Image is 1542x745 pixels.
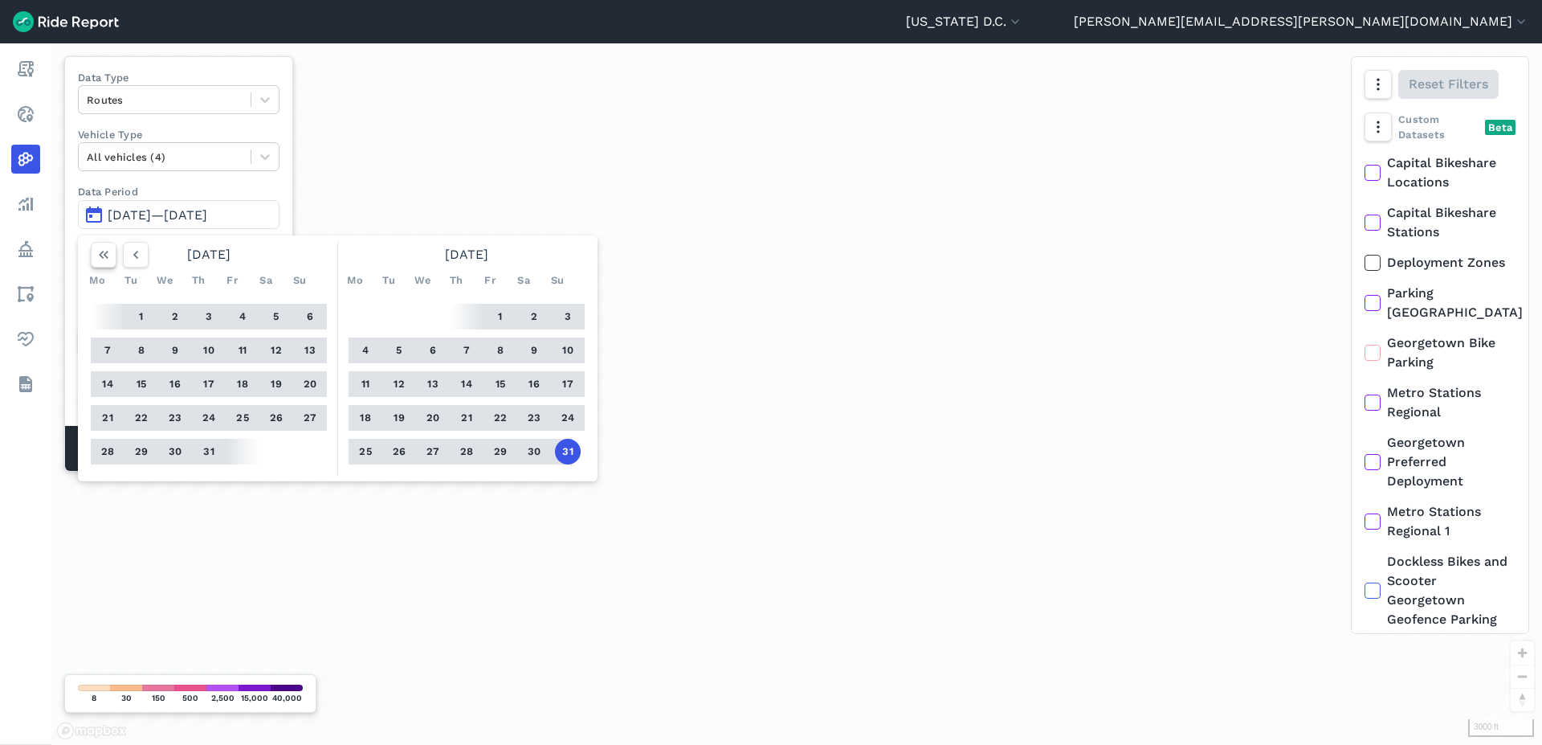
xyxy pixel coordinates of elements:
button: 20 [297,371,323,397]
button: [PERSON_NAME][EMAIL_ADDRESS][PERSON_NAME][DOMAIN_NAME] [1074,12,1529,31]
label: Georgetown Bike Parking [1365,334,1515,372]
a: Areas [11,280,40,309]
button: 24 [196,405,222,431]
button: 3 [555,304,581,330]
button: 3 [196,304,222,330]
a: Analyze [11,190,40,219]
button: 5 [263,304,289,330]
button: 19 [263,371,289,397]
button: 27 [297,405,323,431]
div: Fr [477,268,503,293]
div: Su [287,268,312,293]
label: Metro Stations Regional 1 [1365,502,1515,541]
img: Ride Report [13,11,119,32]
button: 25 [230,405,255,431]
button: 12 [263,338,289,363]
button: 1 [487,304,513,330]
div: [DATE] [342,242,591,268]
button: 7 [454,338,479,363]
button: 31 [196,439,222,465]
button: 10 [555,338,581,363]
button: 4 [353,338,378,363]
div: Mo [84,268,110,293]
label: Parking [GEOGRAPHIC_DATA] [1365,284,1515,322]
div: Matched Trips [65,426,292,471]
button: 25 [353,439,378,465]
a: Policy [11,235,40,264]
button: 9 [521,338,547,363]
button: 21 [454,405,479,431]
button: 21 [95,405,120,431]
div: Tu [376,268,402,293]
button: 24 [555,405,581,431]
button: 23 [162,405,188,431]
button: 22 [487,405,513,431]
button: 6 [297,304,323,330]
button: 27 [420,439,446,465]
button: 9 [162,338,188,363]
label: Deployment Zones [1365,253,1515,272]
button: Reset Filters [1398,70,1499,99]
div: [DATE] [84,242,333,268]
button: 28 [95,439,120,465]
button: 30 [521,439,547,465]
button: 30 [162,439,188,465]
a: Health [11,325,40,354]
button: 20 [420,405,446,431]
label: Capital Bikeshare Stations [1365,203,1515,242]
label: Georgetown Preferred Deployment [1365,433,1515,491]
button: 12 [386,371,412,397]
button: 14 [454,371,479,397]
a: Realtime [11,100,40,129]
label: Data Type [78,70,279,85]
a: Datasets [11,370,40,399]
button: 2 [521,304,547,330]
button: 14 [95,371,120,397]
button: [US_STATE] D.C. [906,12,1023,31]
div: Mo [342,268,368,293]
button: 13 [297,338,323,363]
label: Capital Bikeshare Locations [1365,154,1515,192]
button: 29 [128,439,154,465]
button: 15 [128,371,154,397]
div: We [152,268,177,293]
button: 18 [230,371,255,397]
button: 18 [353,405,378,431]
div: We [410,268,435,293]
button: 15 [487,371,513,397]
button: 17 [196,371,222,397]
span: Reset Filters [1409,75,1488,94]
button: 11 [230,338,255,363]
button: 8 [487,338,513,363]
button: 16 [521,371,547,397]
button: 2 [162,304,188,330]
div: Sa [253,268,279,293]
button: 5 [386,338,412,363]
label: Dockless Bikes and Scooter Georgetown Geofence Parking [1365,552,1515,629]
div: Su [545,268,570,293]
button: 6 [420,338,446,363]
div: Th [186,268,211,293]
button: [DATE]—[DATE] [78,200,279,229]
button: 16 [162,371,188,397]
label: Data Period [78,184,279,199]
div: Tu [118,268,144,293]
button: 23 [521,405,547,431]
label: Metro Stations Regional [1365,383,1515,422]
button: 4 [230,304,255,330]
button: 29 [487,439,513,465]
button: 26 [386,439,412,465]
div: Beta [1485,120,1515,135]
button: 17 [555,371,581,397]
label: Vehicle Type [78,127,279,142]
button: 19 [386,405,412,431]
button: 10 [196,338,222,363]
button: 28 [454,439,479,465]
div: Custom Datasets [1365,112,1515,142]
a: Heatmaps [11,145,40,174]
button: 8 [128,338,154,363]
span: [DATE]—[DATE] [108,207,207,223]
a: Report [11,55,40,84]
button: 11 [353,371,378,397]
div: loading [51,43,1542,745]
